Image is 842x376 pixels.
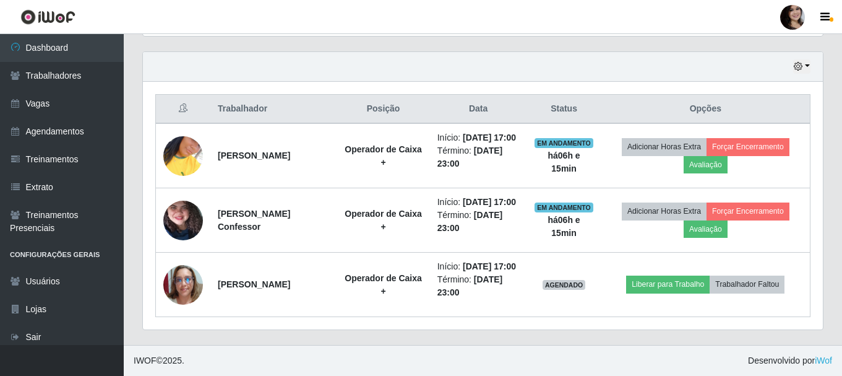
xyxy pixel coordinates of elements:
[815,356,832,365] a: iWof
[437,260,520,273] li: Início:
[535,203,593,212] span: EM ANDAMENTO
[463,261,516,271] time: [DATE] 17:00
[710,276,784,293] button: Trabalhador Faltou
[707,138,789,155] button: Forçar Encerramento
[430,95,527,124] th: Data
[345,209,422,232] strong: Operador de Caixa +
[526,95,601,124] th: Status
[535,138,593,148] span: EM ANDAMENTO
[548,151,580,173] strong: há 06 h e 15 min
[463,133,516,142] time: [DATE] 17:00
[20,9,75,25] img: CoreUI Logo
[437,131,520,144] li: Início:
[163,121,203,191] img: 1683920457997.jpeg
[337,95,429,124] th: Posição
[210,95,337,124] th: Trabalhador
[218,279,290,289] strong: [PERSON_NAME]
[218,209,290,232] strong: [PERSON_NAME] Confessor
[345,144,422,167] strong: Operador de Caixa +
[543,280,586,290] span: AGENDADO
[437,196,520,209] li: Início:
[626,276,710,293] button: Liberar para Trabalho
[437,144,520,170] li: Término:
[437,273,520,299] li: Término:
[601,95,810,124] th: Opções
[437,209,520,235] li: Término:
[345,273,422,296] strong: Operador de Caixa +
[707,203,789,220] button: Forçar Encerramento
[548,215,580,238] strong: há 06 h e 15 min
[463,197,516,207] time: [DATE] 17:00
[622,203,707,220] button: Adicionar Horas Extra
[748,354,832,367] span: Desenvolvido por
[684,156,728,173] button: Avaliação
[134,356,157,365] span: IWOF
[218,151,290,160] strong: [PERSON_NAME]
[622,138,707,155] button: Adicionar Horas Extra
[163,265,203,305] img: 1734315233466.jpeg
[134,354,184,367] span: © 2025 .
[684,221,728,238] button: Avaliação
[163,177,203,265] img: 1748891631133.jpeg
